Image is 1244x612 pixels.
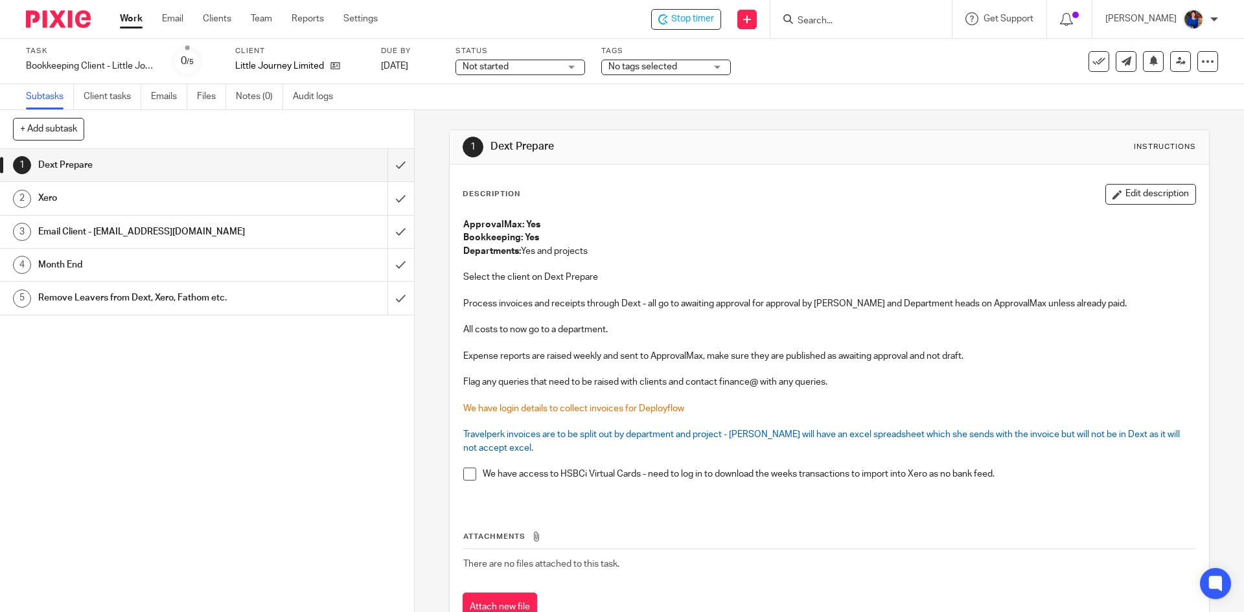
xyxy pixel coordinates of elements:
strong: Bookkeeping: Yes [463,233,539,242]
div: Bookkeeping Client - Little Journey [26,60,155,73]
a: Email [162,12,183,25]
h1: Email Client - [EMAIL_ADDRESS][DOMAIN_NAME] [38,222,262,242]
div: 2 [13,190,31,208]
div: Little Journey Limited - Bookkeeping Client - Little Journey [651,9,721,30]
button: + Add subtask [13,118,84,140]
p: Select the client on Dext Prepare [463,271,1195,284]
small: /5 [187,58,194,65]
p: All costs to now go to a department. [463,323,1195,336]
span: Not started [463,62,509,71]
span: Attachments [463,533,525,540]
div: Instructions [1134,142,1196,152]
p: Flag any queries that need to be raised with clients and contact finance@ with any queries. [463,376,1195,389]
h1: Dext Prepare [490,140,857,153]
span: Travelperk invoices are to be split out by department and project - [PERSON_NAME] will have an ex... [463,430,1182,452]
p: Description [463,189,520,199]
a: Notes (0) [236,84,283,109]
h1: Xero [38,188,262,208]
strong: ApprovalMax: Yes [463,220,540,229]
a: Clients [203,12,231,25]
img: Nicole.jpeg [1183,9,1204,30]
div: 5 [13,289,31,308]
p: Yes and projects [463,245,1195,258]
span: No tags selected [608,62,677,71]
a: Client tasks [84,84,141,109]
p: Process invoices and receipts through Dext - all go to awaiting approval for approval by [PERSON_... [463,297,1195,310]
h1: Remove Leavers from Dext, Xero, Fathom etc. [38,288,262,308]
a: Files [197,84,226,109]
p: Expense reports are raised weekly and sent to ApprovalMax, make sure they are published as awaiti... [463,350,1195,363]
h1: Dext Prepare [38,155,262,175]
img: Pixie [26,10,91,28]
a: Team [251,12,272,25]
label: Due by [381,46,439,56]
a: Emails [151,84,187,109]
input: Search [796,16,913,27]
span: We have login details to collect invoices for Deployflow [463,404,684,413]
div: 1 [13,156,31,174]
a: Reports [292,12,324,25]
a: Audit logs [293,84,343,109]
a: Subtasks [26,84,74,109]
label: Tags [601,46,731,56]
label: Task [26,46,155,56]
div: 0 [181,54,194,69]
h1: Month End [38,255,262,275]
label: Client [235,46,365,56]
span: Stop timer [671,12,714,26]
div: 3 [13,223,31,241]
div: 4 [13,256,31,274]
span: There are no files attached to this task. [463,560,619,569]
label: Status [455,46,585,56]
a: Work [120,12,143,25]
span: [DATE] [381,62,408,71]
p: [PERSON_NAME] [1105,12,1177,25]
p: We have access to HSBCi Virtual Cards - need to log in to download the weeks transactions to impo... [483,468,1195,481]
p: Little Journey Limited [235,60,324,73]
span: Get Support [984,14,1033,23]
strong: Departments: [463,247,521,256]
a: Settings [343,12,378,25]
div: 1 [463,137,483,157]
button: Edit description [1105,184,1196,205]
